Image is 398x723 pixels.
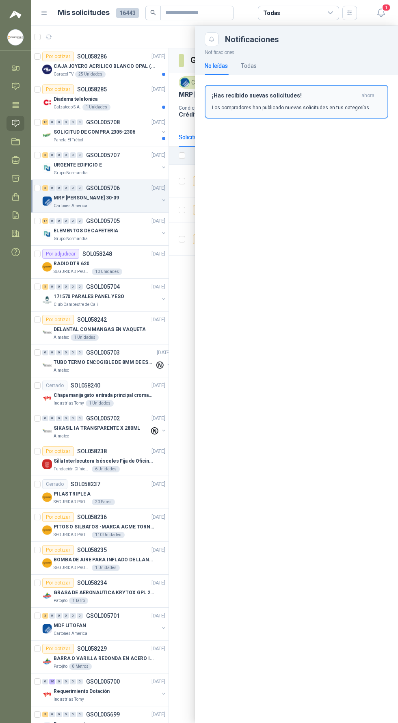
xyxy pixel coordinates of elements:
p: Los compradores han publicado nuevas solicitudes en tus categorías. [212,104,370,111]
div: Notificaciones [225,35,388,43]
img: Logo peakr [9,10,22,19]
p: Notificaciones [195,46,398,56]
button: Close [205,32,218,46]
div: No leídas [205,61,228,70]
button: 1 [374,6,388,20]
div: Todas [241,61,257,70]
h1: Mis solicitudes [58,7,110,19]
span: 1 [382,4,391,11]
div: Todas [263,9,280,17]
button: ¡Has recibido nuevas solicitudes!ahora Los compradores han publicado nuevas solicitudes en tus ca... [205,85,388,119]
h3: ¡Has recibido nuevas solicitudes! [212,92,358,99]
span: 16443 [116,8,139,18]
span: search [150,10,156,15]
span: ahora [361,92,374,99]
img: Company Logo [8,30,23,45]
